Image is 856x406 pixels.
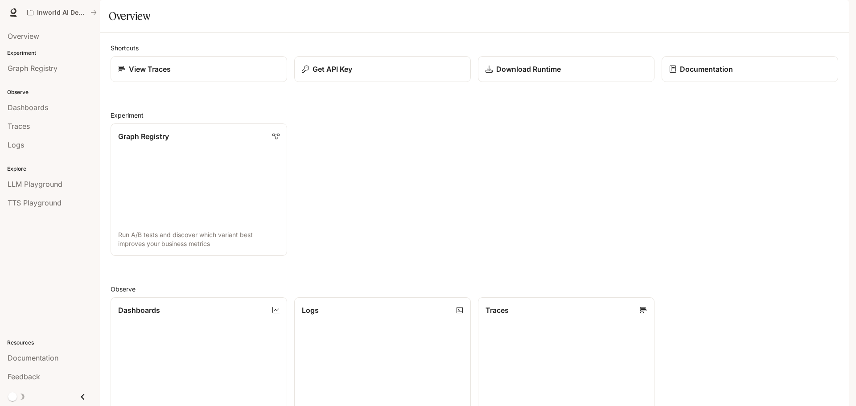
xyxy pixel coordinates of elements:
p: Run A/B tests and discover which variant best improves your business metrics [118,230,280,248]
p: Documentation [680,64,733,74]
p: Download Runtime [496,64,561,74]
p: View Traces [129,64,171,74]
p: Traces [486,305,509,316]
h2: Shortcuts [111,43,838,53]
p: Graph Registry [118,131,169,142]
h2: Observe [111,284,838,294]
button: Get API Key [294,56,471,82]
h1: Overview [109,7,150,25]
p: Inworld AI Demos [37,9,87,16]
p: Dashboards [118,305,160,316]
a: Graph RegistryRun A/B tests and discover which variant best improves your business metrics [111,123,287,256]
h2: Experiment [111,111,838,120]
button: All workspaces [23,4,101,21]
a: View Traces [111,56,287,82]
p: Logs [302,305,319,316]
a: Documentation [662,56,838,82]
a: Download Runtime [478,56,654,82]
p: Get API Key [313,64,352,74]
